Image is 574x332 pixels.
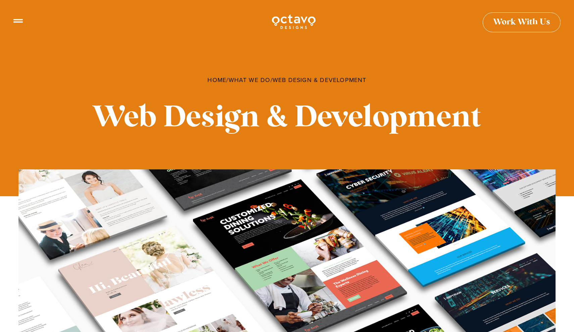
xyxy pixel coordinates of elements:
span: Web Design & Development [273,76,367,84]
span: / / [207,76,366,84]
a: Home [207,76,226,84]
h1: Web Design & Development [52,100,522,136]
a: What We Do [229,76,271,84]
